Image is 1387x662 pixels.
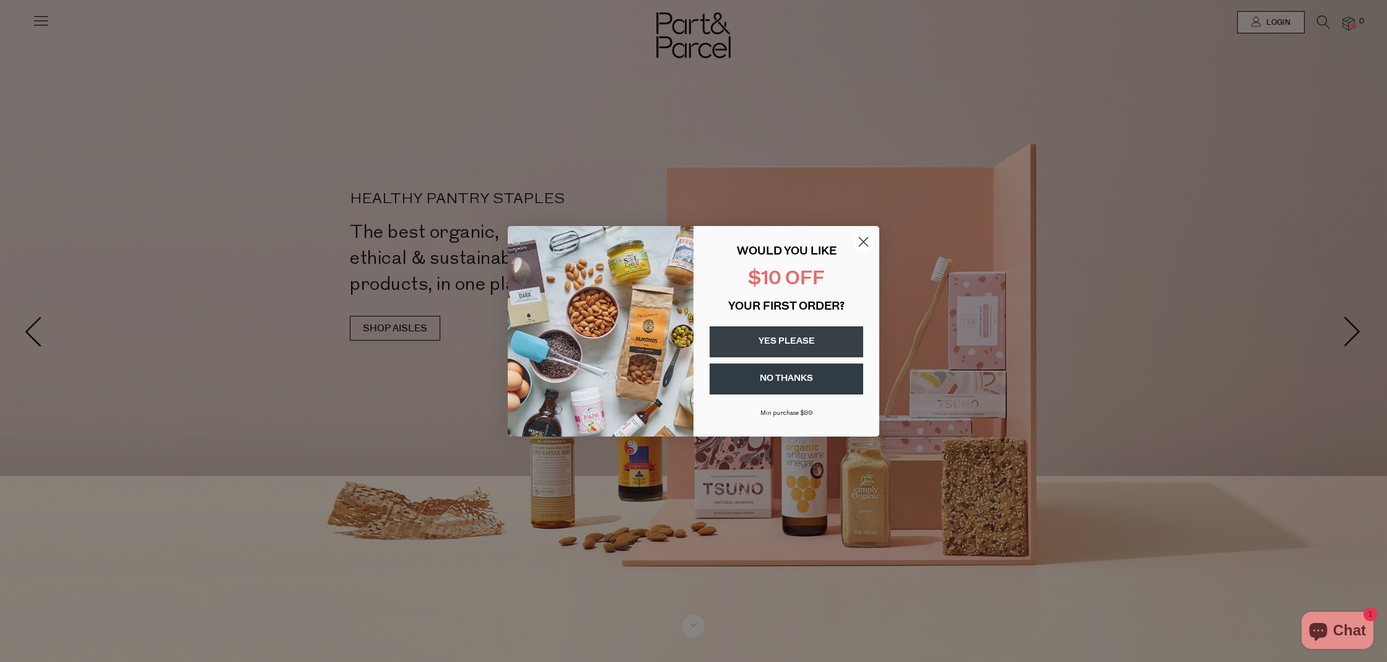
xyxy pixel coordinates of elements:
button: Close dialog [853,231,874,253]
button: NO THANKS [710,364,863,394]
span: Min purchase $99 [760,410,813,417]
button: YES PLEASE [710,326,863,357]
inbox-online-store-chat: Shopify online store chat [1298,612,1377,652]
span: YOUR FIRST ORDER? [728,302,845,313]
img: 43fba0fb-7538-40bc-babb-ffb1a4d097bc.jpeg [508,226,693,437]
span: WOULD YOU LIKE [737,246,837,258]
span: $10 OFF [748,270,825,289]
